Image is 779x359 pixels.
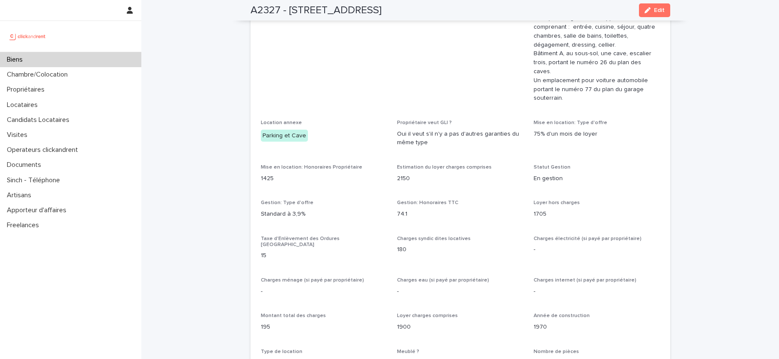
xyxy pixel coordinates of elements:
[397,313,458,318] span: Loyer charges comprises
[639,3,670,17] button: Edit
[3,161,48,169] p: Documents
[534,245,660,254] p: -
[534,210,660,219] p: 1705
[397,200,458,205] span: Gestion: Honoraires TTC
[534,323,660,332] p: 1970
[3,131,34,139] p: Visites
[261,120,302,125] span: Location annexe
[261,130,308,142] div: Parking et Cave
[534,278,636,283] span: Charges internet (si payé par propriétaire)
[534,120,607,125] span: Mise en location: Type d'offre
[3,206,73,214] p: Apporteur d'affaires
[397,130,523,148] p: Oui il veut s'il n'y a pas d'autres garanties du même type
[654,7,665,13] span: Edit
[397,120,452,125] span: Propriétaire veut GLI ?
[397,236,471,241] span: Charges syndic dites locatives
[251,4,382,17] h2: A2327 - [STREET_ADDRESS]
[534,236,642,241] span: Charges électricité (si payé par propriétaire)
[534,130,660,139] p: 75% d'un mois de loyer
[534,349,579,354] span: Nombre de pièces
[3,146,85,154] p: Operateurs clickandrent
[397,349,419,354] span: Meublé ?
[3,221,46,229] p: Freelances
[534,5,660,103] p: Bâtiment A, au quatrième étage, escalier trois, porte à gauche, un appartement, comprenant : entr...
[3,71,75,79] p: Chambre/Colocation
[534,287,660,296] p: -
[534,174,660,183] p: En gestion
[3,176,67,184] p: Sinch - Téléphone
[261,210,387,219] p: Standard à 3,9%
[3,86,51,94] p: Propriétaires
[3,101,45,109] p: Locataires
[261,323,387,332] p: 195
[534,165,570,170] span: Statut Gestion
[7,28,48,45] img: UCB0brd3T0yccxBKYDjQ
[397,210,523,219] p: 74.1
[261,287,387,296] p: -
[3,56,30,64] p: Biens
[261,174,387,183] p: 1425
[3,116,76,124] p: Candidats Locataires
[261,165,362,170] span: Mise en location: Honoraires Propriétaire
[397,287,523,296] p: -
[534,200,580,205] span: Loyer hors charges
[3,191,38,199] p: Artisans
[397,174,523,183] p: 2150
[261,236,340,247] span: Taxe d'Enlèvement des Ordures [GEOGRAPHIC_DATA]
[261,200,313,205] span: Gestion: Type d'offre
[397,245,523,254] p: 180
[261,251,387,260] p: 15
[261,278,364,283] span: Charges ménage (si payé par propriétaire)
[397,278,489,283] span: Charges eau (si payé par propriétaire)
[397,323,523,332] p: 1900
[261,349,302,354] span: Type de location
[261,313,326,318] span: Montant total des charges
[397,165,492,170] span: Estimation du loyer charges comprises
[534,313,590,318] span: Année de construction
